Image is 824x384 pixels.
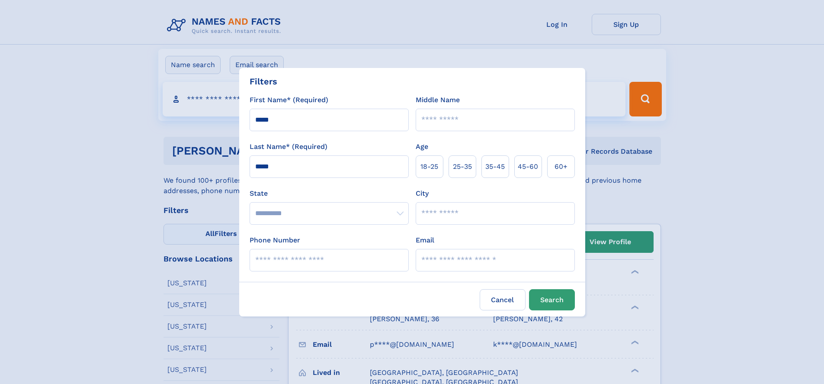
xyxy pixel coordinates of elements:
[416,188,429,199] label: City
[416,142,428,152] label: Age
[529,289,575,310] button: Search
[250,235,300,245] label: Phone Number
[555,161,568,172] span: 60+
[250,95,328,105] label: First Name* (Required)
[420,161,438,172] span: 18‑25
[416,95,460,105] label: Middle Name
[480,289,526,310] label: Cancel
[416,235,434,245] label: Email
[453,161,472,172] span: 25‑35
[518,161,538,172] span: 45‑60
[250,142,327,152] label: Last Name* (Required)
[485,161,505,172] span: 35‑45
[250,188,409,199] label: State
[250,75,277,88] div: Filters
